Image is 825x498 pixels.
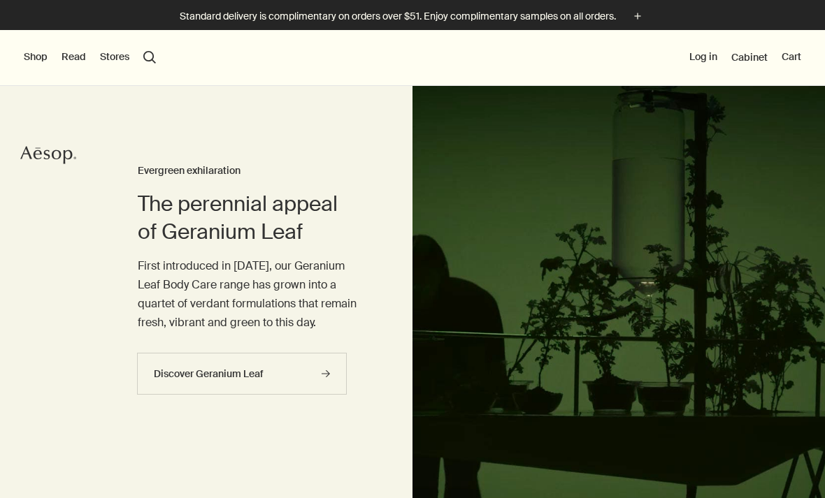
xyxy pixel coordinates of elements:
[62,50,86,64] button: Read
[24,30,156,86] nav: primary
[180,8,645,24] button: Standard delivery is complimentary on orders over $51. Enjoy complimentary samples on all orders.
[689,30,801,86] nav: supplementary
[137,353,347,395] a: Discover Geranium Leaf
[138,256,357,332] p: First introduced in [DATE], our Geranium Leaf Body Care range has grown into a quartet of verdant...
[20,145,76,169] a: Aesop
[180,9,616,24] p: Standard delivery is complimentary on orders over $51. Enjoy complimentary samples on all orders.
[138,190,357,246] h2: The perennial appeal of Geranium Leaf
[138,163,357,180] h3: Evergreen exhilaration
[24,50,48,64] button: Shop
[782,50,801,64] button: Cart
[20,145,76,166] svg: Aesop
[689,50,717,64] button: Log in
[731,51,768,64] a: Cabinet
[100,50,129,64] button: Stores
[143,51,156,64] button: Open search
